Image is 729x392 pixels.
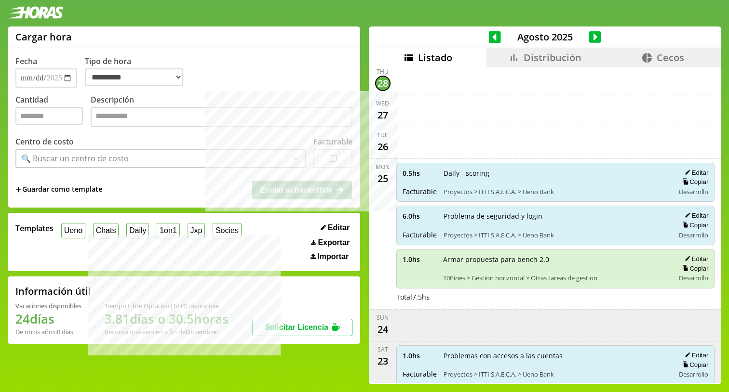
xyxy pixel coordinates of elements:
span: Distribución [524,51,581,64]
button: Solicitar Licencia [252,319,352,336]
span: + [15,184,21,195]
h1: Cargar hora [15,30,72,43]
b: Diciembre [186,327,216,336]
div: scrollable content [369,67,721,383]
span: Desarrollo [679,274,708,282]
span: Solicitar Licencia [265,323,328,331]
button: Copiar [679,178,708,186]
h2: Información útil [15,285,91,298]
div: 28 [375,76,391,91]
span: Editar [328,223,350,232]
button: Jxp [188,223,205,238]
span: Proyectos > ITTI S.A.E.C.A. > Ueno Bank [444,231,668,239]
div: Mon [376,163,390,171]
div: De otros años: 0 días [15,327,81,336]
select: Tipo de hora [85,68,183,86]
div: Sat [378,345,388,353]
button: Ueno [61,223,85,238]
button: Chats [93,223,119,238]
input: Cantidad [15,107,83,125]
div: 24 [375,322,391,337]
span: Daily - scoring [444,169,668,178]
span: 0.5 hs [403,169,437,178]
div: 🔍 Buscar un centro de costo [21,153,129,164]
button: Editar [682,211,708,220]
span: Templates [15,223,54,234]
div: Total 7.5 hs [396,292,715,301]
span: Proyectos > ITTI S.A.E.C.A. > Ueno Bank [444,187,668,196]
div: Recordá que vencen a fin de [105,327,229,336]
button: Copiar [679,361,708,369]
label: Fecha [15,56,37,66]
span: Agosto 2025 [501,30,589,43]
label: Facturable [313,136,352,147]
div: Tue [377,131,388,139]
img: logotipo [8,6,64,19]
button: Editar [318,223,352,233]
label: Descripción [91,94,352,130]
span: Desarrollo [679,187,708,196]
span: Exportar [318,238,350,247]
span: 1.0 hs [403,351,437,360]
span: 6.0 hs [403,211,437,221]
span: +Guardar como template [15,184,102,195]
div: 25 [375,171,391,186]
textarea: Descripción [91,107,352,127]
span: Proyectos > ITTI S.A.E.C.A. > Ueno Bank [444,370,668,379]
span: Importar [317,252,349,261]
div: Sun [377,314,389,322]
span: Problemas con accesos a las cuentas [444,351,668,360]
label: Tipo de hora [85,56,191,88]
button: Exportar [308,238,352,248]
span: Desarrollo [679,370,708,379]
span: Cecos [657,51,684,64]
div: Thu [377,67,389,76]
span: Desarrollo [679,231,708,239]
button: Socies [213,223,242,238]
button: Copiar [679,221,708,229]
button: Editar [682,255,708,263]
span: Facturable [403,187,437,196]
div: 23 [375,353,391,369]
h1: 24 días [15,310,81,327]
div: Wed [376,99,389,107]
span: 1.0 hs [403,255,436,264]
span: Listado [418,51,452,64]
h1: 3.81 días o 30.5 horas [105,310,229,327]
span: Armar propuesta para bench 2.0 [443,255,668,264]
div: Tiempo Libre Optativo (TiLO) disponible [105,301,229,310]
div: Vacaciones disponibles [15,301,81,310]
span: Facturable [403,230,437,239]
button: 1on1 [157,223,179,238]
button: Editar [682,351,708,359]
div: 27 [375,107,391,123]
span: Problema de seguridad y login [444,211,668,221]
label: Centro de costo [15,136,74,147]
span: Facturable [403,369,437,379]
button: Editar [682,169,708,177]
span: 10Pines > Gestion horizontal > Otras tareas de gestion [443,274,668,282]
label: Cantidad [15,94,91,130]
div: 26 [375,139,391,155]
button: Copiar [679,264,708,273]
button: Daily [126,223,149,238]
